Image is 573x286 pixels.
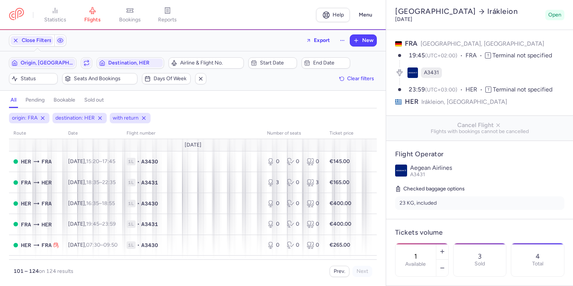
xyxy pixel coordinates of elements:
[13,243,18,247] span: OPEN
[68,158,115,165] span: [DATE],
[141,200,158,207] span: A3430
[10,97,16,103] h4: all
[352,266,372,277] button: Next
[478,253,482,260] p: 3
[127,241,136,249] span: 1L
[330,179,349,186] strong: €165.00
[287,200,301,207] div: 0
[13,268,39,274] strong: 101 – 124
[333,12,344,18] span: Help
[68,200,115,207] span: [DATE],
[127,158,136,165] span: 1L
[287,158,301,165] div: 0
[86,221,116,227] span: –
[267,158,281,165] div: 0
[9,128,64,139] th: route
[395,184,564,193] h5: Checked baggage options
[263,128,325,139] th: number of seats
[314,37,330,43] span: Export
[395,165,407,177] img: Aegean Airlines logo
[395,150,564,159] h4: Flight Operator
[137,241,140,249] span: •
[21,241,31,249] span: Nikos Kazantzakis Airport, Irákleion, Greece
[13,159,18,164] span: OPEN
[86,200,115,207] span: –
[137,220,140,228] span: •
[55,114,95,122] span: destination: HER
[12,114,37,122] span: origin: FRA
[347,76,374,81] span: Clear filters
[337,73,377,84] button: Clear filters
[68,242,118,248] span: [DATE],
[424,69,439,76] span: A3431
[21,60,74,66] span: Origin, [GEOGRAPHIC_DATA]
[102,158,115,165] time: 17:45
[13,222,18,226] span: OPEN
[86,221,99,227] time: 19:45
[307,220,321,228] div: 0
[25,97,45,103] h4: pending
[287,241,301,249] div: 0
[407,67,418,78] figure: A3 airline logo
[108,60,161,66] span: Destination, HER
[409,52,425,59] time: 19:45
[421,97,507,106] span: Irákleion, [GEOGRAPHIC_DATA]
[141,241,158,249] span: A3430
[21,76,55,82] span: Status
[39,268,73,274] span: on 124 results
[536,253,540,260] p: 4
[42,220,52,229] span: Nikos Kazantzakis Airport, Irákleion, Greece
[9,35,54,46] button: Close Filters
[127,179,136,186] span: 1L
[13,180,18,185] span: OPEN
[405,39,418,48] span: FRA
[22,37,52,43] span: Close Filters
[395,16,412,22] time: [DATE]
[137,158,140,165] span: •
[141,220,158,228] span: A3431
[475,261,485,267] p: Sold
[267,179,281,186] div: 3
[330,266,349,277] button: Prev.
[410,165,564,171] p: Aegean Airlines
[97,57,164,69] button: Destination, HER
[9,8,24,22] a: CitizenPlane red outlined logo
[185,142,201,148] span: [DATE]
[86,179,99,186] time: 18:35
[122,128,263,139] th: Flight number
[86,158,99,165] time: 15:20
[287,220,301,228] div: 0
[392,122,567,129] span: Cancel Flight
[86,158,115,165] span: –
[267,200,281,207] div: 0
[9,73,58,84] button: Status
[141,158,158,165] span: A3430
[119,16,141,23] span: bookings
[127,200,136,207] span: 1L
[169,57,244,69] button: Airline & Flight No.
[42,199,52,208] span: Frankfurt International Airport, Frankfurt am Main, Germany
[362,37,373,43] span: New
[410,171,425,178] span: A3431
[149,7,186,23] a: reports
[68,179,116,186] span: [DATE],
[548,11,561,19] span: Open
[330,158,350,165] strong: €145.00
[44,16,66,23] span: statistics
[493,86,552,93] span: Terminal not specified
[42,157,52,166] span: Frankfurt International Airport, Frankfurt am Main, Germany
[137,179,140,186] span: •
[307,158,321,165] div: 0
[180,60,241,66] span: Airline & Flight No.
[409,86,425,93] time: 23:59
[42,178,52,187] span: HER
[287,179,301,186] div: 0
[68,221,116,227] span: [DATE],
[325,128,358,139] th: Ticket price
[142,73,191,84] button: Days of week
[392,129,567,135] span: Flights with bookings cannot be cancelled
[301,34,335,46] button: Export
[141,179,158,186] span: A3431
[21,157,31,166] span: Nikos Kazantzakis Airport, Irákleion, Greece
[21,178,31,187] span: FRA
